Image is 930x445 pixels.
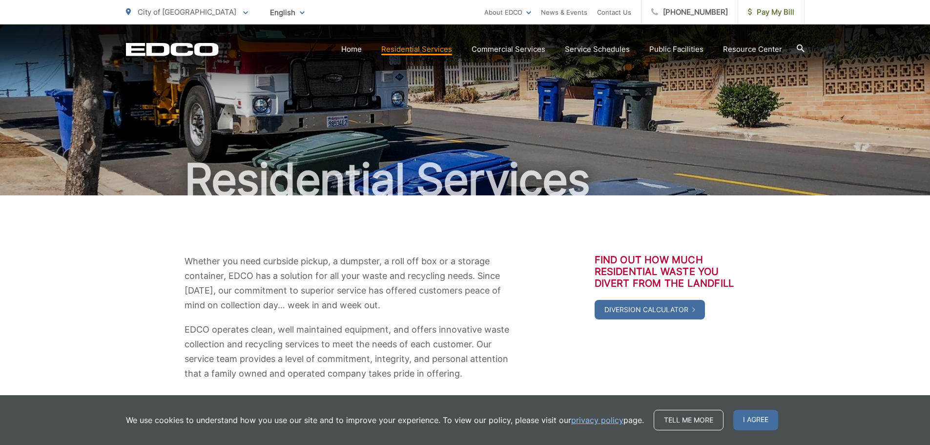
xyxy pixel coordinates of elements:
[484,6,531,18] a: About EDCO
[126,155,805,204] h1: Residential Services
[654,410,723,430] a: Tell me more
[341,43,362,55] a: Home
[597,6,631,18] a: Contact Us
[263,4,312,21] span: English
[126,42,219,56] a: EDCD logo. Return to the homepage.
[733,410,778,430] span: I agree
[541,6,587,18] a: News & Events
[472,43,545,55] a: Commercial Services
[138,7,236,17] span: City of [GEOGRAPHIC_DATA]
[748,6,794,18] span: Pay My Bill
[185,322,512,381] p: EDCO operates clean, well maintained equipment, and offers innovative waste collection and recycl...
[126,414,644,426] p: We use cookies to understand how you use our site and to improve your experience. To view our pol...
[595,254,746,289] h3: Find out how much residential waste you divert from the landfill
[381,43,452,55] a: Residential Services
[565,43,630,55] a: Service Schedules
[723,43,782,55] a: Resource Center
[571,414,623,426] a: privacy policy
[595,300,705,319] a: Diversion Calculator
[649,43,703,55] a: Public Facilities
[185,254,512,313] p: Whether you need curbside pickup, a dumpster, a roll off box or a storage container, EDCO has a s...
